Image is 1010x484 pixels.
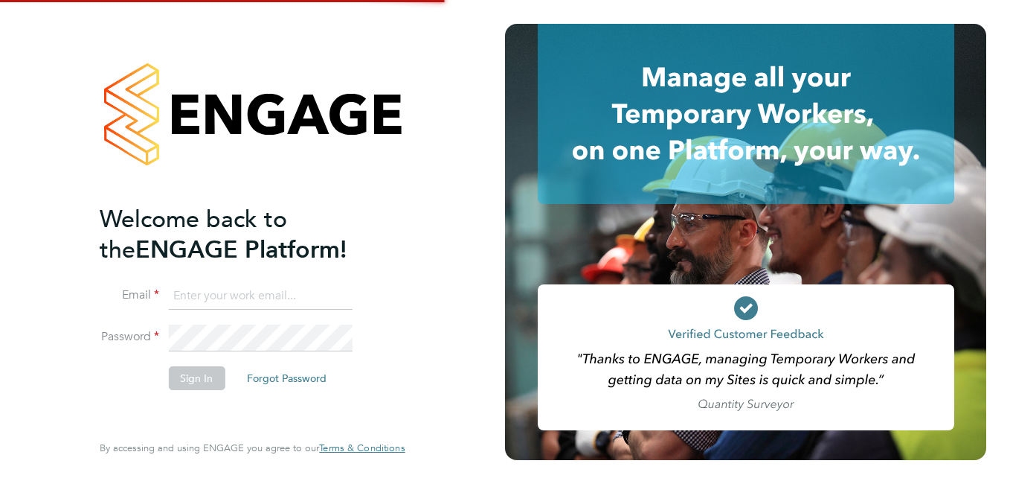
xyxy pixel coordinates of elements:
label: Email [100,287,159,303]
span: By accessing and using ENGAGE you agree to our [100,442,405,454]
label: Password [100,329,159,345]
a: Terms & Conditions [319,442,405,454]
input: Enter your work email... [168,283,352,310]
button: Sign In [168,366,225,390]
h2: ENGAGE Platform! [100,204,390,265]
button: Forgot Password [235,366,338,390]
span: Terms & Conditions [319,442,405,454]
span: Welcome back to the [100,205,287,264]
